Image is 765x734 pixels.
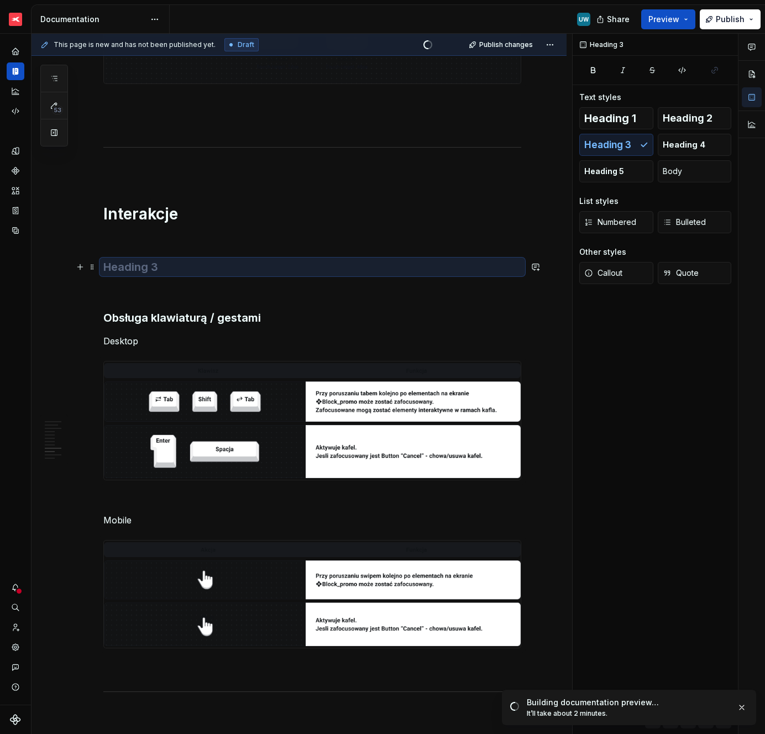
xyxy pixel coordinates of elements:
button: Heading 5 [579,160,653,182]
span: Publish changes [479,40,533,49]
img: 74ba0416-587e-4607-82f6-ddfbb3f31def.png [104,361,521,479]
h1: Interakcje [103,204,521,224]
button: Publish [700,9,761,29]
span: Heading 2 [663,113,712,124]
a: Design tokens [7,142,24,160]
span: Heading 1 [584,113,636,124]
div: It’ll take about 2 minutes. [527,709,728,718]
button: Publish changes [465,37,538,53]
button: Bulleted [658,211,732,233]
h3: Obsługa klawiaturą / gestami [103,310,521,326]
span: Numbered [584,217,636,228]
p: Mobile [103,513,521,527]
a: Settings [7,638,24,656]
a: Storybook stories [7,202,24,219]
span: Heading 4 [663,139,705,150]
button: Preview [641,9,695,29]
a: Data sources [7,222,24,239]
a: Code automation [7,102,24,120]
button: Quote [658,262,732,284]
img: 69bde2f7-25a0-4577-ad58-aa8b0b39a544.png [9,13,22,26]
span: Preview [648,14,679,25]
div: Text styles [579,92,621,103]
button: Heading 2 [658,107,732,129]
img: 629da864-b47f-4e39-a0e3-69701ecf718c.png [104,541,521,648]
a: Analytics [7,82,24,100]
span: 53 [52,106,63,114]
span: Share [607,14,630,25]
div: Documentation [40,14,145,25]
div: UW [579,15,589,24]
button: Contact support [7,658,24,676]
span: Bulleted [663,217,706,228]
button: Notifications [7,579,24,596]
div: List styles [579,196,619,207]
span: Quote [663,268,699,279]
button: Share [591,9,637,29]
button: Callout [579,262,653,284]
a: Documentation [7,62,24,80]
button: Heading 1 [579,107,653,129]
button: Numbered [579,211,653,233]
button: Heading 4 [658,134,732,156]
svg: Supernova Logo [10,714,21,725]
span: Publish [716,14,745,25]
a: Home [7,43,24,60]
button: Search ⌘K [7,599,24,616]
div: Building documentation preview… [527,697,728,708]
span: Heading 5 [584,166,624,177]
a: Components [7,162,24,180]
div: Other styles [579,247,626,258]
span: Callout [584,268,622,279]
span: Draft [238,40,254,49]
p: Desktop [103,334,521,348]
button: Body [658,160,732,182]
span: Body [663,166,682,177]
span: This page is new and has not been published yet. [54,40,216,49]
a: Assets [7,182,24,200]
a: Invite team [7,618,24,636]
